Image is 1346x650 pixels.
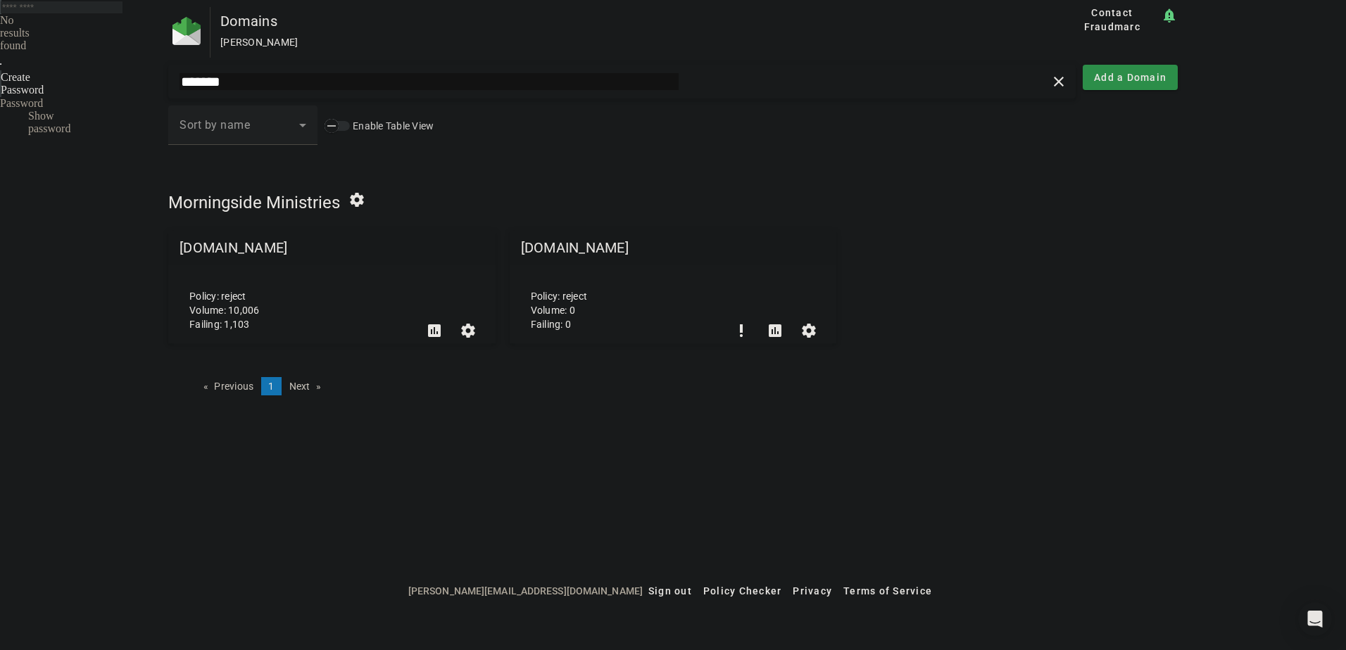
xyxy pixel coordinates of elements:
[1064,7,1161,32] button: Contact Fraudmarc
[792,314,826,348] button: Settings
[758,314,792,348] button: DMARC Report
[220,14,1019,28] div: Domains
[180,118,250,132] span: Sort by name
[268,381,274,392] span: 1
[698,578,788,604] button: Policy Checker
[168,231,496,265] mat-grid-tile-header: [DOMAIN_NAME]
[220,35,1019,49] div: [PERSON_NAME]
[838,578,938,604] button: Terms of Service
[168,193,340,212] span: Morningside Ministries
[643,578,698,604] button: Sign out
[350,119,434,133] label: Enable Table View
[787,578,838,604] button: Privacy
[168,7,1178,58] app-page-header: Domains
[417,314,451,348] button: DMARC Report
[703,585,782,597] span: Policy Checker
[1094,70,1166,84] span: Add a Domain
[289,381,310,392] span: Next
[843,585,932,597] span: Terms of Service
[520,243,725,331] div: Policy: reject Volume: 0 Failing: 0
[214,381,253,392] span: Previous
[172,17,201,45] img: Fraudmarc Logo
[1069,6,1155,34] span: Contact Fraudmarc
[793,585,832,597] span: Privacy
[179,243,417,331] div: Policy: reject Volume: 10,006 Failing: 1,103
[510,231,837,265] mat-grid-tile-header: [DOMAIN_NAME]
[451,314,485,348] button: Settings
[1298,602,1332,636] div: Open Intercom Messenger
[1161,7,1178,24] mat-icon: notification_important
[408,583,643,599] span: [PERSON_NAME][EMAIL_ADDRESS][DOMAIN_NAME]
[1083,65,1178,90] button: Add a Domain
[648,585,692,597] span: Sign out
[724,314,758,348] button: Set Up
[168,377,1178,395] nav: Pagination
